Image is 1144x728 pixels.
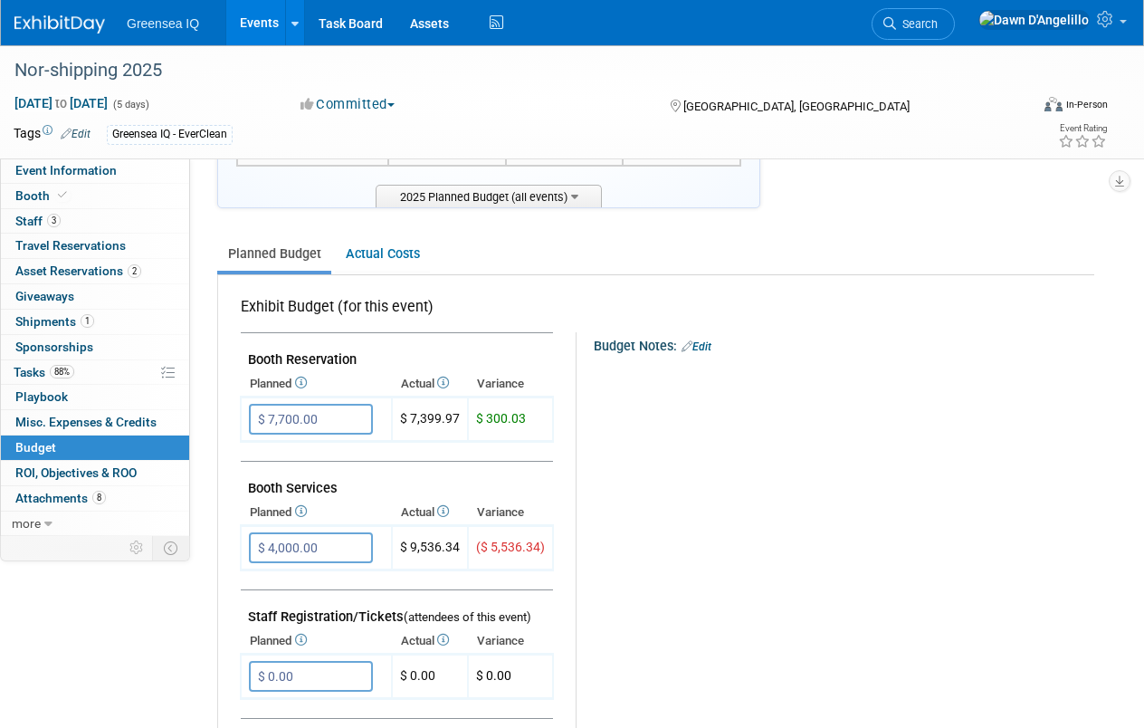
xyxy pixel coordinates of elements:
[683,100,910,113] span: [GEOGRAPHIC_DATA], [GEOGRAPHIC_DATA]
[14,124,91,145] td: Tags
[335,237,430,271] a: Actual Costs
[50,365,74,378] span: 88%
[15,389,68,404] span: Playbook
[52,96,70,110] span: to
[392,500,468,525] th: Actual
[1,259,189,283] a: Asset Reservations2
[58,190,67,200] i: Booth reservation complete
[392,655,468,699] td: $ 0.00
[241,590,553,629] td: Staff Registration/Tickets
[47,214,61,227] span: 3
[15,263,141,278] span: Asset Reservations
[1,284,189,309] a: Giveaways
[241,500,392,525] th: Planned
[128,264,141,278] span: 2
[153,536,190,560] td: Toggle Event Tabs
[1,158,189,183] a: Event Information
[15,188,71,203] span: Booth
[241,462,553,501] td: Booth Services
[476,668,511,683] span: $ 0.00
[15,440,56,455] span: Budget
[682,340,711,353] a: Edit
[1,410,189,435] a: Misc. Expenses & Credits
[404,610,531,624] span: (attendees of this event)
[14,95,109,111] span: [DATE] [DATE]
[1,486,189,511] a: Attachments8
[468,371,553,397] th: Variance
[1,310,189,334] a: Shipments1
[1,234,189,258] a: Travel Reservations
[1044,97,1063,111] img: Format-Inperson.png
[294,95,402,114] button: Committed
[15,465,137,480] span: ROI, Objectives & ROO
[1058,124,1107,133] div: Event Rating
[15,491,106,505] span: Attachments
[14,365,74,379] span: Tasks
[400,411,460,426] span: $ 7,399.97
[594,332,1093,356] div: Budget Notes:
[468,500,553,525] th: Variance
[12,516,41,531] span: more
[217,237,331,271] a: Planned Budget
[978,10,1090,30] img: Dawn D'Angelillo
[107,125,233,144] div: Greensea IQ - EverClean
[1,209,189,234] a: Staff3
[111,99,149,110] span: (5 days)
[15,314,94,329] span: Shipments
[15,289,74,303] span: Giveaways
[468,628,553,654] th: Variance
[1,461,189,485] a: ROI, Objectives & ROO
[92,491,106,504] span: 8
[121,536,153,560] td: Personalize Event Tab Strip
[1,360,189,385] a: Tasks88%
[15,238,126,253] span: Travel Reservations
[376,185,602,207] span: 2025 Planned Budget (all events)
[8,54,1015,87] div: Nor-shipping 2025
[241,628,392,654] th: Planned
[896,17,938,31] span: Search
[1,335,189,359] a: Sponsorships
[241,371,392,397] th: Planned
[241,297,546,327] div: Exhibit Budget (for this event)
[15,415,157,429] span: Misc. Expenses & Credits
[392,526,468,570] td: $ 9,536.34
[15,340,93,354] span: Sponsorships
[241,333,553,372] td: Booth Reservation
[1,436,189,460] a: Budget
[1,184,189,208] a: Booth
[1,385,189,409] a: Playbook
[15,163,117,177] span: Event Information
[81,314,94,328] span: 1
[392,628,468,654] th: Actual
[61,128,91,140] a: Edit
[14,15,105,34] img: ExhibitDay
[476,411,526,426] span: $ 300.03
[872,8,955,40] a: Search
[476,540,545,554] span: ($ 5,536.34)
[1065,98,1108,111] div: In-Person
[1,512,189,536] a: more
[949,94,1109,121] div: Event Format
[127,16,199,31] span: Greensea IQ
[392,371,468,397] th: Actual
[15,214,61,228] span: Staff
